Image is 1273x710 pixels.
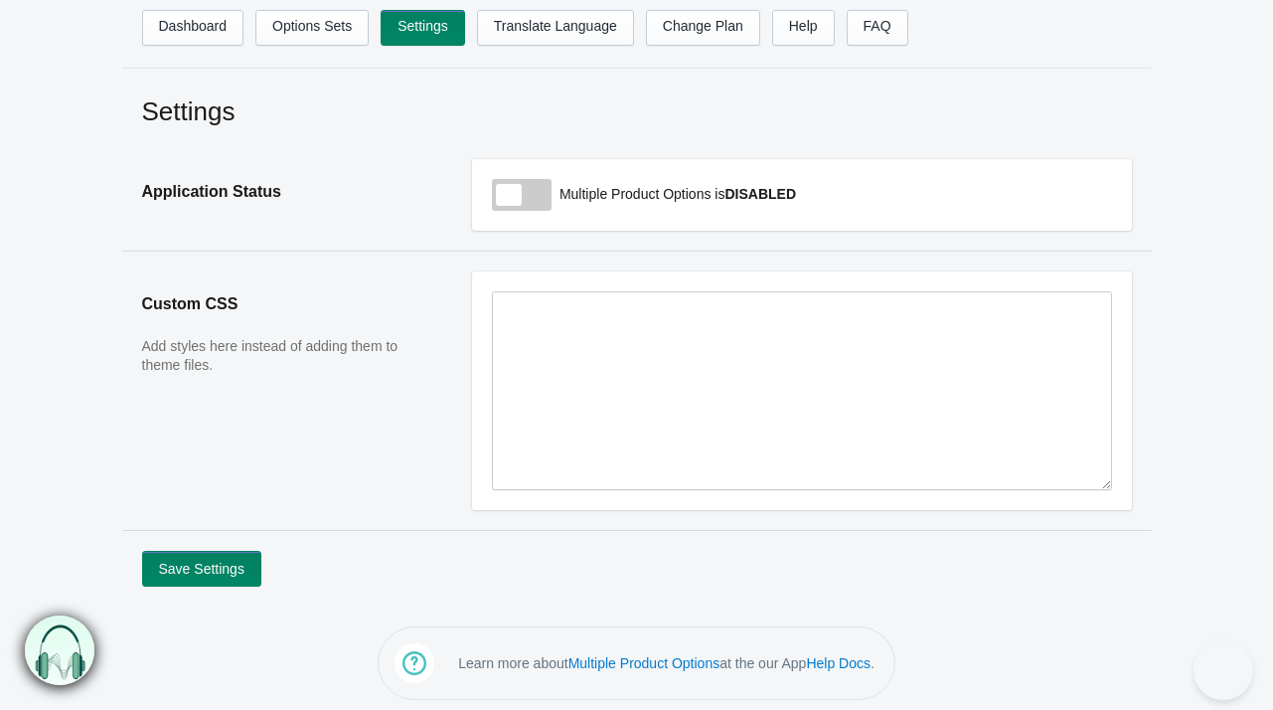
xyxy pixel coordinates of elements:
[142,159,432,225] h2: Application Status
[724,186,796,202] b: DISABLED
[26,617,95,686] img: bxm.png
[381,10,465,46] a: Settings
[568,655,720,671] a: Multiple Product Options
[142,93,1132,129] h2: Settings
[142,551,261,587] button: Save Settings
[847,10,908,46] a: FAQ
[458,653,875,673] p: Learn more about at the our App .
[806,655,871,671] a: Help Docs
[646,10,760,46] a: Change Plan
[1193,640,1253,700] iframe: Toggle Customer Support
[142,271,432,337] h2: Custom CSS
[772,10,835,46] a: Help
[142,337,432,376] p: Add styles here instead of adding them to theme files.
[142,10,244,46] a: Dashboard
[255,10,369,46] a: Options Sets
[477,10,634,46] a: Translate Language
[555,179,1112,209] p: Multiple Product Options is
